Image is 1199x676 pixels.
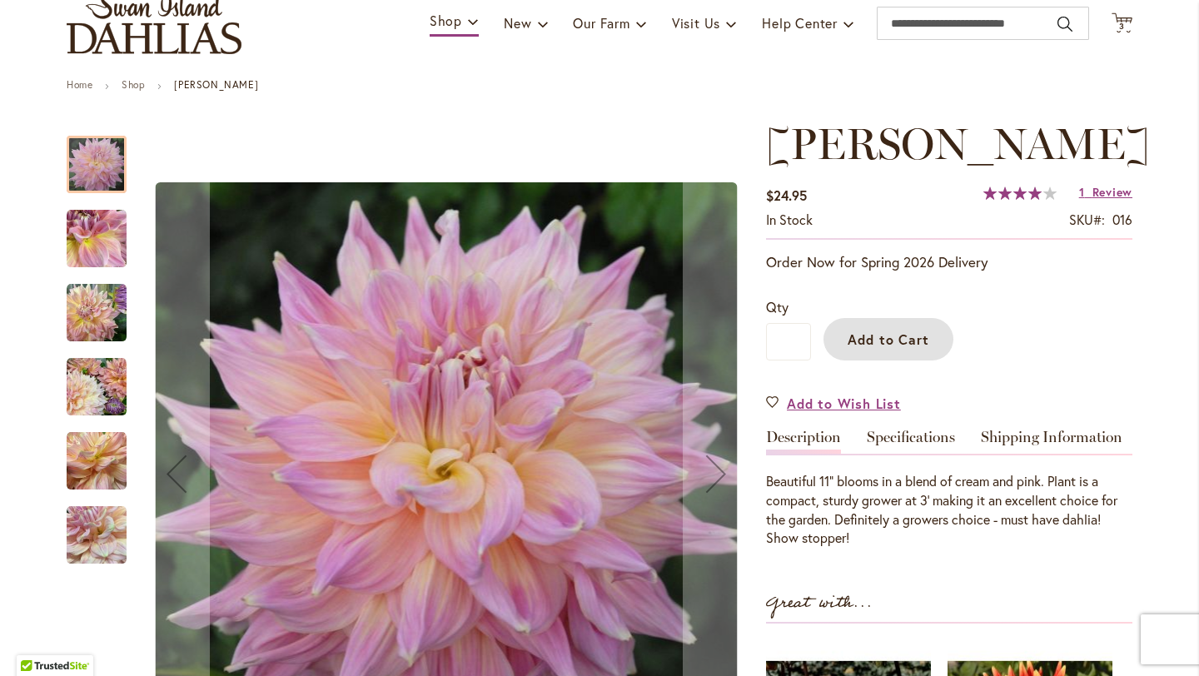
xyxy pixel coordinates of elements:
span: Visit Us [672,14,720,32]
a: Home [67,78,92,91]
span: Shop [430,12,462,29]
span: [PERSON_NAME] [766,117,1150,170]
div: Mingus Philip Sr [67,119,143,193]
span: Add to Cart [848,331,930,348]
img: Mingus Philip Sr [67,209,127,269]
div: Mingus Philip Sr [67,490,127,564]
div: 016 [1112,211,1132,230]
strong: [PERSON_NAME] [174,78,258,91]
span: 1 [1079,184,1085,200]
span: Qty [766,298,789,316]
div: Beautiful 11" blooms in a blend of cream and pink. Plant is a compact, sturdy grower at 3' making... [766,472,1132,548]
span: In stock [766,211,813,228]
span: Our Farm [573,14,629,32]
a: Specifications [867,430,955,454]
img: Mingus Philip Sr [67,283,127,343]
a: Shop [122,78,145,91]
a: Shipping Information [981,430,1122,454]
a: Add to Wish List [766,394,901,413]
button: Add to Cart [823,318,953,360]
button: 3 [1112,12,1132,35]
div: Mingus Philip Sr [67,415,143,490]
a: Description [766,430,841,454]
div: Mingus Philip Sr [67,193,143,267]
img: Mingus Philip Sr [67,357,127,417]
div: Mingus Philip Sr [67,267,143,341]
span: Review [1092,184,1132,200]
span: New [504,14,531,32]
img: Mingus Philip Sr [67,505,127,565]
a: 1 Review [1079,184,1132,200]
span: Help Center [762,14,838,32]
div: Mingus Philip Sr [67,341,143,415]
div: 80% [983,186,1057,200]
strong: SKU [1069,211,1105,228]
img: Mingus Philip Sr [67,431,127,491]
p: Order Now for Spring 2026 Delivery [766,252,1132,272]
strong: Great with... [766,589,873,617]
div: Detailed Product Info [766,430,1132,548]
span: Add to Wish List [787,394,901,413]
span: $24.95 [766,186,807,204]
span: 3 [1119,21,1125,32]
div: Availability [766,211,813,230]
iframe: Launch Accessibility Center [12,617,59,664]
